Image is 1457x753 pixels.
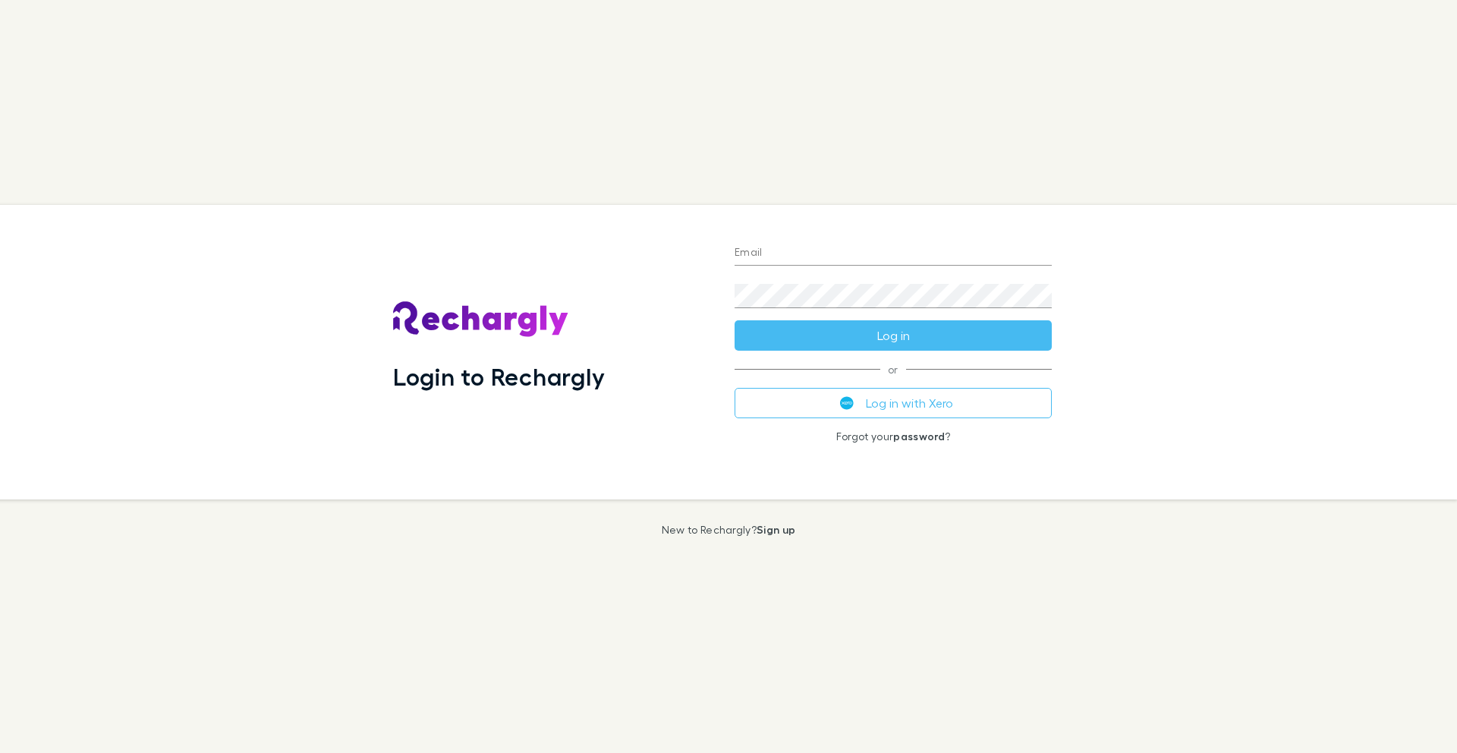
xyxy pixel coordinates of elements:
[662,524,796,536] p: New to Rechargly?
[735,369,1052,370] span: or
[893,430,945,443] a: password
[735,430,1052,443] p: Forgot your ?
[393,301,569,338] img: Rechargly's Logo
[757,523,795,536] a: Sign up
[840,396,854,410] img: Xero's logo
[735,320,1052,351] button: Log in
[735,388,1052,418] button: Log in with Xero
[393,362,605,391] h1: Login to Rechargly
